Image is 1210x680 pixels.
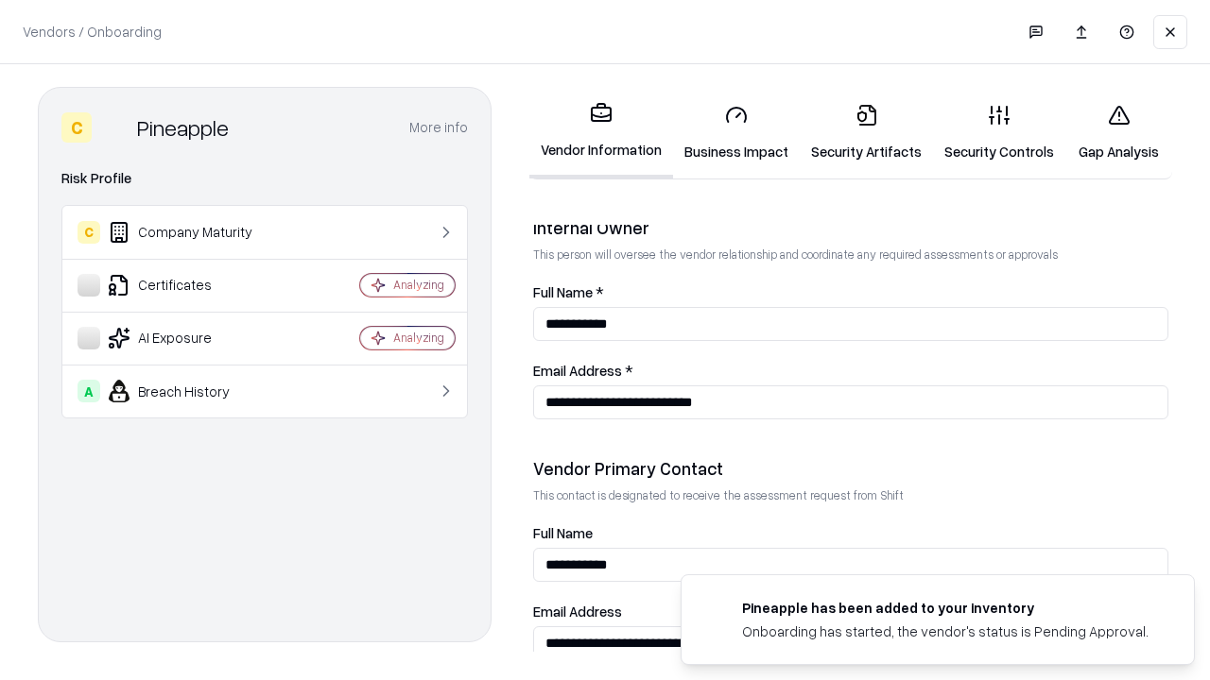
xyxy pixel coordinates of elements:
div: C [78,221,100,244]
label: Email Address * [533,364,1168,378]
label: Full Name * [533,285,1168,299]
div: Risk Profile [61,167,468,190]
label: Email Address [533,604,1168,619]
label: Full Name [533,526,1168,540]
a: Gap Analysis [1065,89,1172,177]
div: Analyzing [393,330,444,346]
img: pineappleenergy.com [704,598,727,620]
a: Vendor Information [529,87,673,178]
button: More info [409,110,468,144]
div: Breach History [78,380,303,402]
div: AI Exposure [78,327,303,349]
div: A [78,380,100,402]
div: C [61,112,92,143]
div: Internal Owner [533,216,1168,239]
p: This person will oversee the vendor relationship and coordinate any required assessments or appro... [533,246,1168,263]
div: Certificates [78,274,303,297]
img: Pineapple [99,112,130,143]
p: This contact is designated to receive the assessment request from Shift [533,487,1168,503]
p: Vendors / Onboarding [23,22,162,42]
a: Security Controls [933,89,1065,177]
div: Vendor Primary Contact [533,457,1168,480]
div: Onboarding has started, the vendor's status is Pending Approval. [742,621,1149,641]
a: Security Artifacts [800,89,933,177]
div: Company Maturity [78,221,303,244]
a: Business Impact [673,89,800,177]
div: Pineapple [137,112,229,143]
div: Pineapple has been added to your inventory [742,598,1149,618]
div: Analyzing [393,277,444,293]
